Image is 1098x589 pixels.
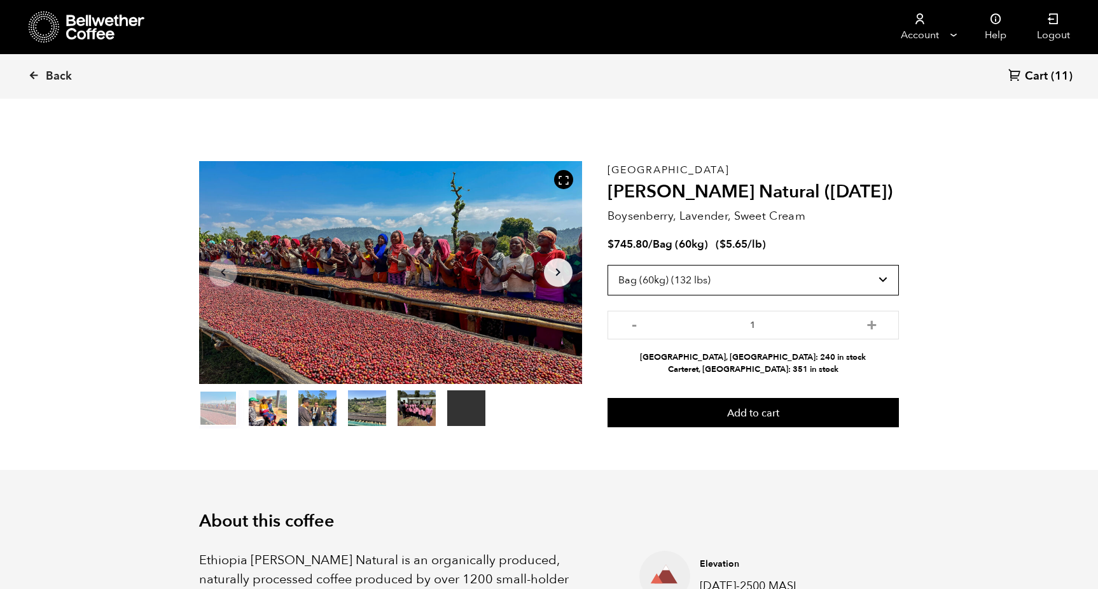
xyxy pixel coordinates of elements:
p: Boysenberry, Lavender, Sweet Cream [608,208,899,225]
a: Cart (11) [1008,68,1073,85]
span: / [648,237,653,252]
bdi: 745.80 [608,237,648,252]
li: Carteret, [GEOGRAPHIC_DATA]: 351 in stock [608,364,899,376]
span: Back [46,69,72,84]
button: - [627,317,643,330]
bdi: 5.65 [719,237,747,252]
video: Your browser does not support the video tag. [447,390,485,426]
span: Cart [1025,69,1048,84]
span: $ [608,237,614,252]
li: [GEOGRAPHIC_DATA], [GEOGRAPHIC_DATA]: 240 in stock [608,351,899,364]
span: ( ) [716,237,766,252]
span: $ [719,237,726,252]
button: + [864,317,880,330]
span: Bag (60kg) [653,237,708,252]
span: /lb [747,237,762,252]
h4: Elevation [700,558,842,571]
span: (11) [1051,69,1073,84]
h2: [PERSON_NAME] Natural ([DATE]) [608,181,899,203]
h2: About this coffee [199,511,899,532]
button: Add to cart [608,398,899,427]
